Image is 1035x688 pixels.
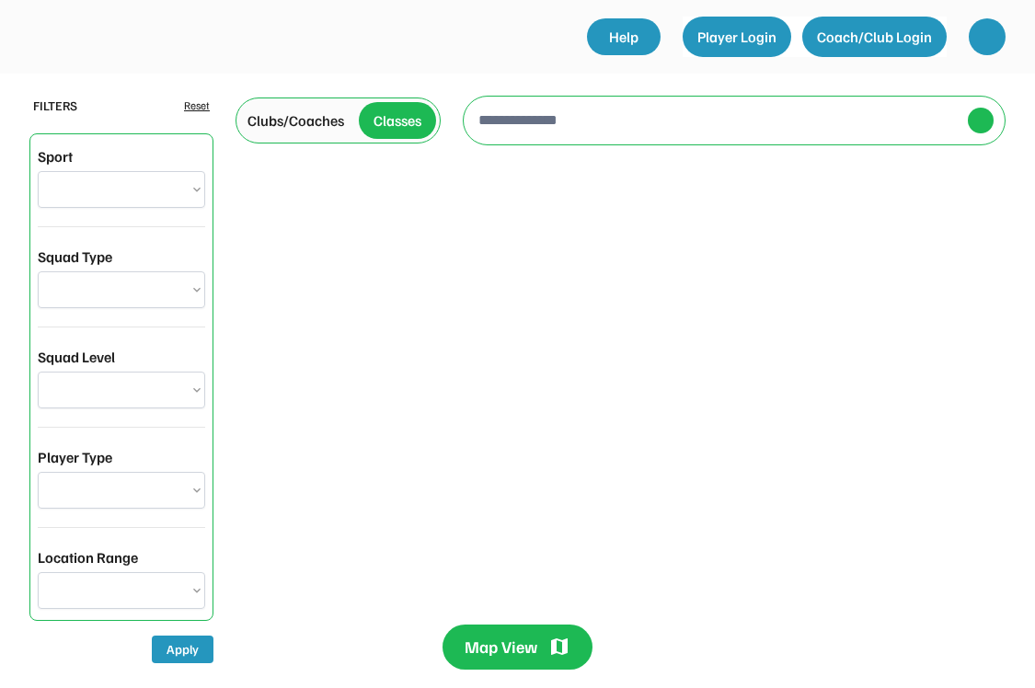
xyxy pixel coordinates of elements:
button: Coach/Club Login [802,17,947,57]
a: Help [587,18,661,55]
img: yH5BAEAAAAALAAAAAABAAEAAAIBRAA7 [973,113,988,128]
div: Map View [465,636,537,659]
div: Clubs/Coaches [247,109,344,132]
div: Player Type [38,446,112,468]
button: Player Login [683,17,791,57]
img: yH5BAEAAAAALAAAAAABAAEAAAIBRAA7 [33,18,217,53]
div: Sport [38,145,73,167]
div: Squad Level [38,346,115,368]
div: Location Range [38,546,138,568]
div: Squad Type [38,246,112,268]
img: yH5BAEAAAAALAAAAAABAAEAAAIBRAA7 [978,28,996,46]
div: FILTERS [33,96,77,115]
div: Reset [184,97,210,114]
div: Classes [374,109,421,132]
